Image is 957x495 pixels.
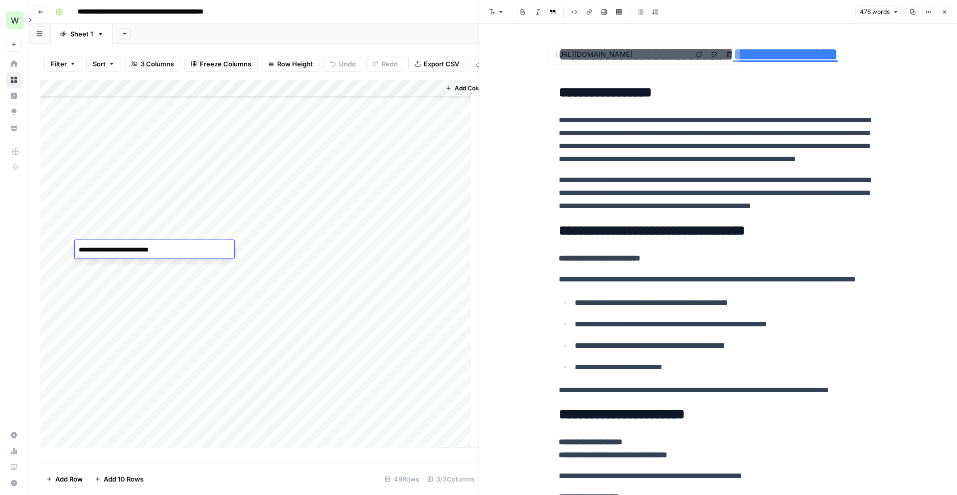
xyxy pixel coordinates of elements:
[6,72,22,88] a: Browse
[6,443,22,459] a: Usage
[184,56,258,72] button: Freeze Columns
[277,59,313,69] span: Row Height
[200,59,251,69] span: Freeze Columns
[11,14,19,26] span: W
[455,84,489,93] span: Add Column
[6,88,22,104] a: Insights
[51,59,67,69] span: Filter
[323,56,362,72] button: Undo
[262,56,319,72] button: Row Height
[125,56,180,72] button: 3 Columns
[408,56,466,72] button: Export CSV
[44,56,82,72] button: Filter
[55,474,83,484] span: Add Row
[6,427,22,443] a: Settings
[339,59,356,69] span: Undo
[104,474,144,484] span: Add 10 Rows
[6,56,22,72] a: Home
[89,471,150,487] button: Add 10 Rows
[424,59,459,69] span: Export CSV
[381,471,423,487] div: 49 Rows
[855,5,903,18] button: 478 words
[382,59,398,69] span: Redo
[6,8,22,33] button: Workspace: Workspace1
[6,459,22,475] a: Learning Hub
[860,7,890,16] span: 478 words
[423,471,478,487] div: 3/3 Columns
[86,56,121,72] button: Sort
[366,56,404,72] button: Redo
[442,82,493,95] button: Add Column
[6,104,22,120] a: Opportunities
[6,120,22,136] a: Your Data
[51,24,113,44] a: Sheet 1
[141,59,174,69] span: 3 Columns
[6,475,22,491] button: Help + Support
[40,471,89,487] button: Add Row
[93,59,106,69] span: Sort
[70,29,93,39] div: Sheet 1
